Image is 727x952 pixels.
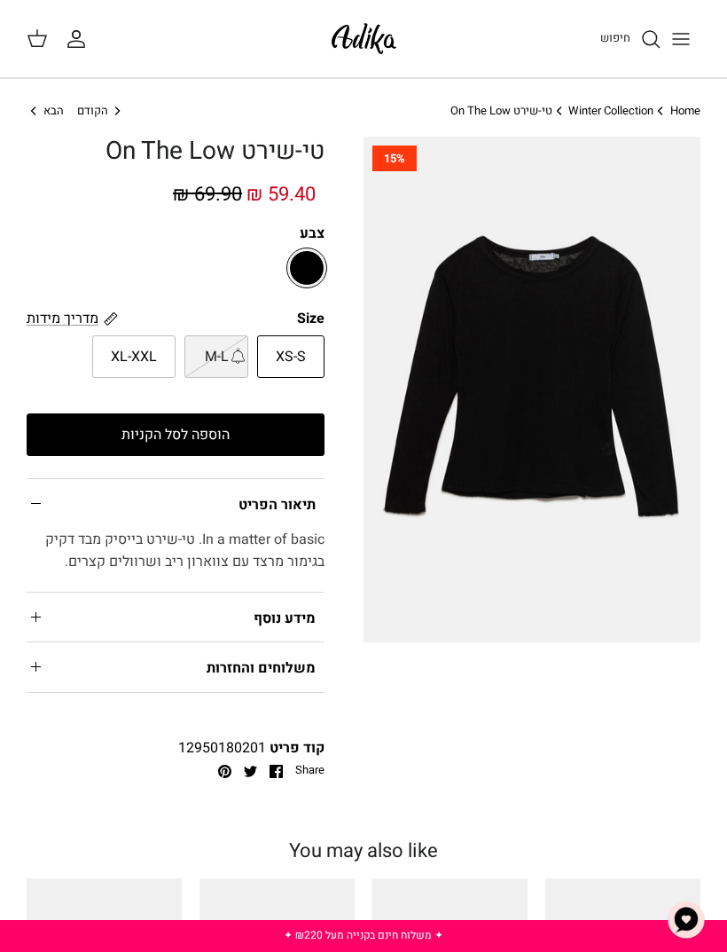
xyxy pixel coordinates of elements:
[600,29,630,46] span: חיפוש
[27,224,324,243] label: צבע
[27,308,98,329] span: מדריך מידות
[660,893,713,947] button: צ'אט
[27,529,324,592] div: In a matter of basic. טי-שירט בייסיק מבד דקיק בגימור מרצד עם צווארון ריב ושרוולים קצרים.
[600,28,661,50] a: חיפוש
[27,103,64,120] a: הבא
[295,762,324,779] span: Share
[27,642,324,691] summary: משלוחים והחזרות
[43,102,64,119] span: הבא
[178,737,266,759] span: 12950180201
[27,479,324,528] summary: תיאור הפריט
[111,346,157,369] span: XL-XXL
[205,346,229,369] span: M-L
[77,102,108,119] span: הקודם
[450,102,552,119] a: טי-שירט On The Low
[27,413,324,456] button: הוספה לסל הקניות
[661,20,700,59] button: Toggle menu
[77,103,125,120] a: הקודם
[173,180,242,208] span: 69.90 ₪
[284,927,443,943] a: ✦ משלוח חינם בקנייה מעל ₪220 ✦
[27,308,118,328] a: מדריך מידות
[27,137,324,167] h1: טי-שירט On The Low
[270,737,324,759] span: קוד פריט
[297,309,324,328] legend: Size
[66,28,94,50] a: החשבון שלי
[27,841,700,861] h4: You may also like
[568,102,653,119] a: Winter Collection
[326,18,402,59] img: Adika IL
[670,102,700,119] a: Home
[246,180,316,208] span: 59.40 ₪
[27,103,700,120] nav: Breadcrumbs
[276,346,306,369] span: XS-S
[27,593,324,641] summary: מידע נוסף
